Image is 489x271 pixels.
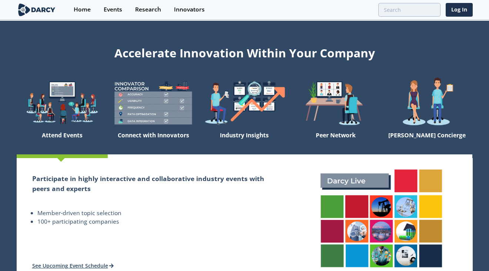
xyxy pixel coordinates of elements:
[37,209,275,218] li: Member-driven topic selection
[17,128,108,154] div: Attend Events
[17,3,57,16] img: logo-wide.svg
[37,217,275,226] li: 100+ participating companies
[17,77,108,128] img: welcome-explore-560578ff38cea7c86bcfe544b5e45342.png
[104,7,122,13] div: Events
[458,241,482,264] iframe: chat widget
[290,128,381,154] div: Peer Network
[74,7,91,13] div: Home
[199,128,290,154] div: Industry Insights
[32,262,114,269] a: See Upcoming Event Schedule
[381,77,472,128] img: welcome-concierge-wide-20dccca83e9cbdbb601deee24fb8df72.png
[446,3,473,17] a: Log In
[378,3,441,17] input: Advanced Search
[199,77,290,128] img: welcome-find-a12191a34a96034fcac36f4ff4d37733.png
[17,41,473,61] div: Accelerate Innovation Within Your Company
[135,7,161,13] div: Research
[32,174,275,193] h2: Participate in highly interactive and collaborative industry events with peers and experts
[108,77,199,128] img: welcome-compare-1b687586299da8f117b7ac84fd957760.png
[174,7,205,13] div: Innovators
[381,128,472,154] div: [PERSON_NAME] Concierge
[290,77,381,128] img: welcome-attend-b816887fc24c32c29d1763c6e0ddb6e6.png
[108,128,199,154] div: Connect with Innovators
